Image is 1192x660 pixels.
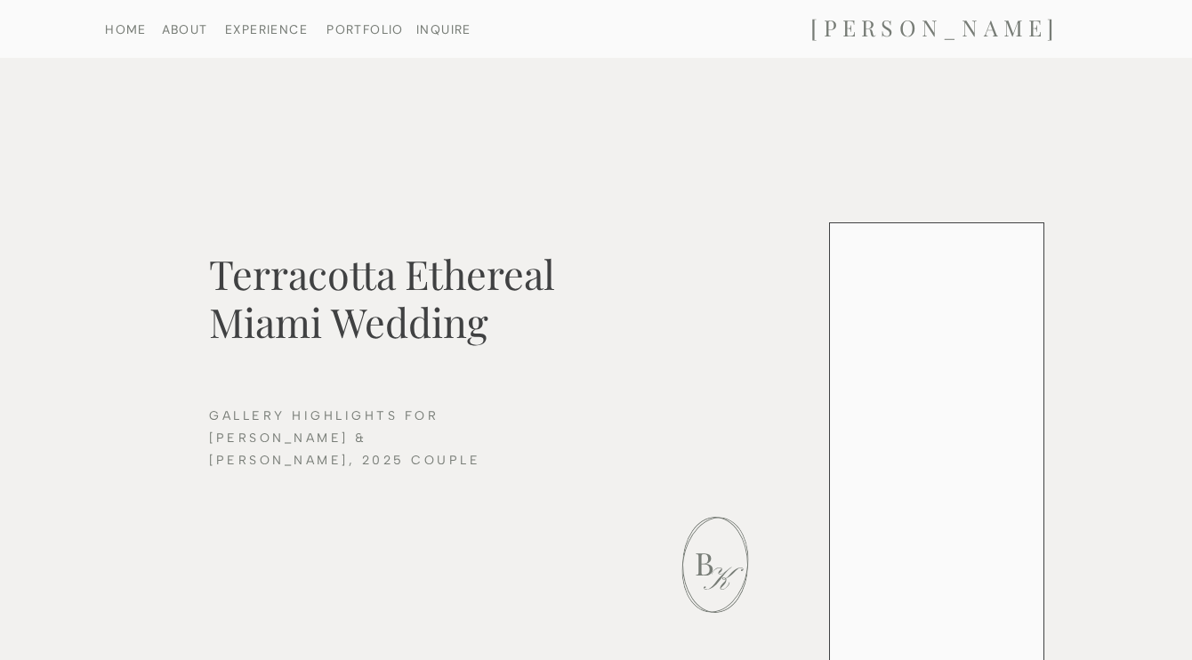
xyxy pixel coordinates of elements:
h3: GALLERY HIGHLIGHTS FOR [PERSON_NAME] & [PERSON_NAME], 2025 COUPLE [209,405,480,453]
a: HOME [80,23,172,35]
h2: B [687,544,721,574]
a: [PERSON_NAME] [756,14,1114,44]
a: INQUIRE [411,23,477,35]
a: PORTFOLIO [319,23,411,35]
h1: K [704,564,737,602]
a: EXPERIENCE [221,23,312,35]
h2: Terracotta Ethereal Miami Wedding [209,249,611,310]
a: ABOUT [139,23,230,35]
